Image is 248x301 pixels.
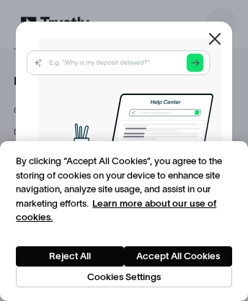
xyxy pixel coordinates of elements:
[16,154,231,287] div: Privacy
[16,246,124,266] button: Reject All
[124,246,232,266] button: Accept All Cookies
[16,266,231,288] button: Cookies Settings
[16,198,216,223] a: More information about your privacy, opens in a new tab
[16,154,231,225] div: By clicking “Accept All Cookies”, you agree to the storing of cookies on your device to enhance s...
